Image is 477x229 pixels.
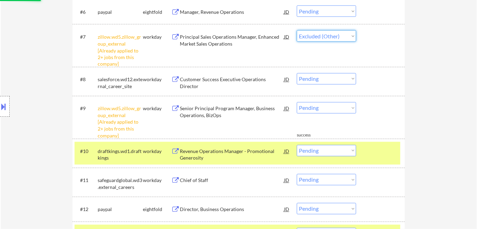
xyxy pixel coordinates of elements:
div: paypal [98,206,143,213]
div: workday [143,76,171,83]
div: Manager, Revenue Operations [180,9,284,16]
div: #7 [80,34,92,40]
div: workday [143,148,171,155]
div: #11 [80,177,92,184]
div: zillow.wd5.zillow_group_external [Already applied to 2+ jobs from this company] [98,34,143,67]
div: workday [143,105,171,112]
div: Senior Principal Program Manager, Business Operations, BizOps [180,105,284,119]
div: Chief of Staff [180,177,284,184]
div: Director, Business Operations [180,206,284,213]
div: Revenue Operations Manager - Promotional Generosity [180,148,284,162]
div: Principal Sales Operations Manager, Enhanced Market Sales Operations [180,34,284,47]
div: JD [283,174,290,187]
div: JD [283,73,290,86]
div: #6 [80,9,92,16]
div: paypal [98,9,143,16]
div: workday [143,34,171,40]
div: JD [283,102,290,115]
div: JD [283,6,290,18]
div: eightfold [143,9,171,16]
div: #12 [80,206,92,213]
div: workday [143,177,171,184]
div: success [297,133,324,139]
div: Customer Success Executive Operations Director [180,76,284,90]
div: safeguardglobal.wd3.external_careers [98,177,143,191]
div: JD [283,145,290,158]
div: JD [283,203,290,216]
div: eightfold [143,206,171,213]
div: JD [283,30,290,43]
